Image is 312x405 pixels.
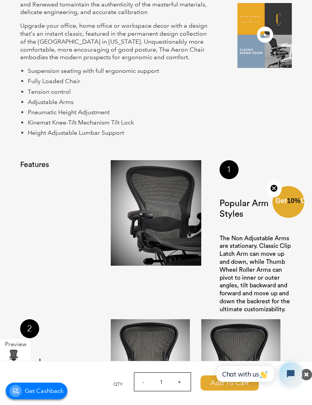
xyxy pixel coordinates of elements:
img: crop_posture_1.jpg [201,319,280,397]
div: Get10%OffClose teaser [272,187,304,219]
span: Fully Loaded Chair [28,77,80,85]
span: Tension control [28,88,71,95]
span: Kinemat Knee-Tilt Mechanism Tilt Lock [28,119,134,126]
img: noicon [12,387,19,395]
div: 2 [20,319,39,338]
h2: Features [20,160,47,169]
span: maintain the authenticity of the masterful materials, delicate engineering, and accurate calibration [20,1,207,16]
span: Pneumatic Height Adjustment [28,109,110,116]
iframe: Tidio Chat [208,356,309,392]
a: noicon Get Cashback [6,383,67,399]
h3: Flawless Ergonomics [20,357,92,378]
div: 1 [220,160,239,179]
h3: Popular Arm Styles [220,198,292,219]
img: OverProject.PNG [237,3,292,68]
span: Adjustable Arms [28,98,73,106]
img: cop_lumbar.jpg [111,319,190,398]
span: Suspension seating with full ergonomic support [28,67,159,74]
p: The Non Adjustable Arms are stationary. Classic Clip Latch Arm can move up and down, while Thumb ... [220,235,292,314]
button: Close teaser [266,180,282,197]
span: Height Adjustable Lumbar Support [28,129,124,136]
p: Upgrade your office, home office or workspace decor with a design that’s an instant classic, feat... [20,22,210,61]
span: Get Off [275,197,310,205]
img: crop_arm_picture.jpg [111,160,201,265]
span: 10% [287,197,301,205]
